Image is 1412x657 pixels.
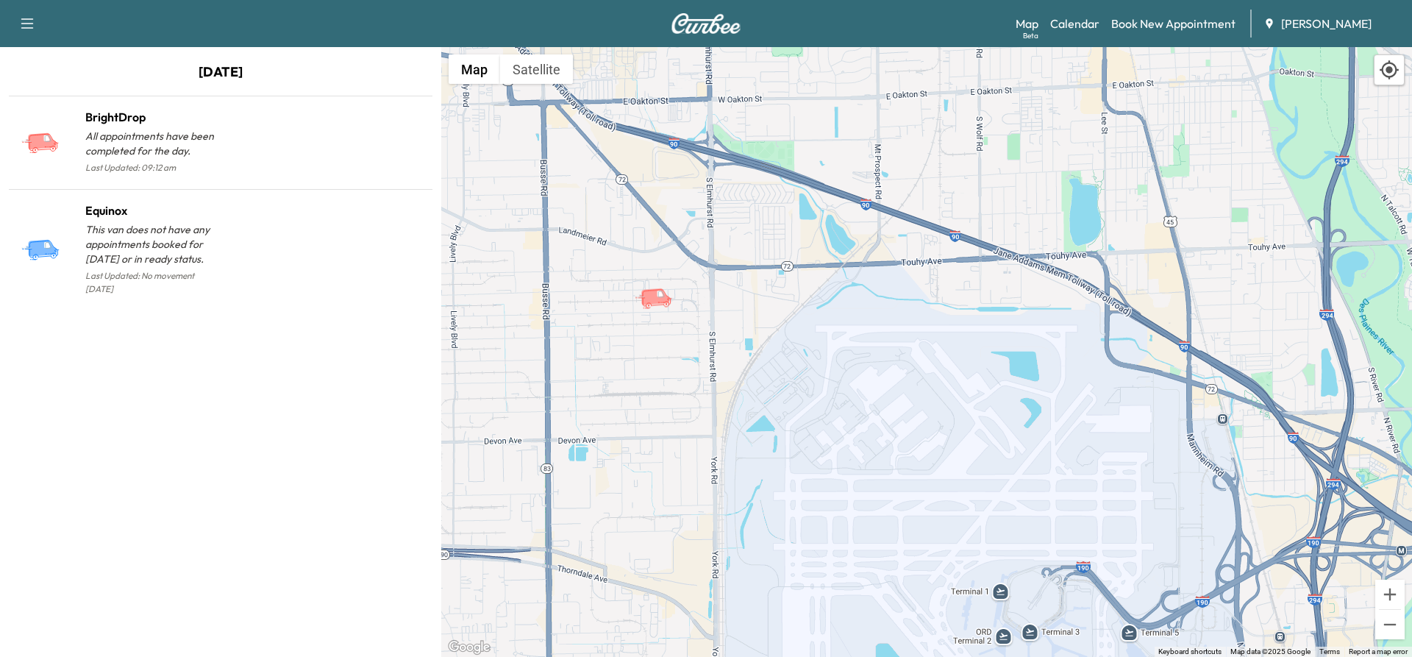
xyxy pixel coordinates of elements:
img: Curbee Logo [671,13,741,34]
p: This van does not have any appointments booked for [DATE] or in ready status. [85,222,221,266]
a: Report a map error [1349,647,1408,656]
h1: Equinox [85,202,221,219]
button: Zoom out [1375,610,1405,639]
a: Calendar [1050,15,1099,32]
a: Book New Appointment [1111,15,1235,32]
span: Map data ©2025 Google [1230,647,1311,656]
button: Show satellite imagery [500,54,573,84]
gmp-advanced-marker: BrightDrop [634,272,685,298]
p: All appointments have been completed for the day. [85,129,221,158]
p: Last Updated: 09:12 am [85,158,221,177]
a: Terms (opens in new tab) [1319,647,1340,656]
button: Show street map [449,54,500,84]
button: Zoom in [1375,580,1405,609]
a: Open this area in Google Maps (opens a new window) [445,638,493,657]
span: [PERSON_NAME] [1281,15,1372,32]
a: MapBeta [1016,15,1038,32]
div: Beta [1023,30,1038,41]
p: Last Updated: No movement [DATE] [85,266,221,299]
button: Keyboard shortcuts [1158,647,1222,657]
img: Google [445,638,493,657]
h1: BrightDrop [85,108,221,126]
div: Recenter map [1374,54,1405,85]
